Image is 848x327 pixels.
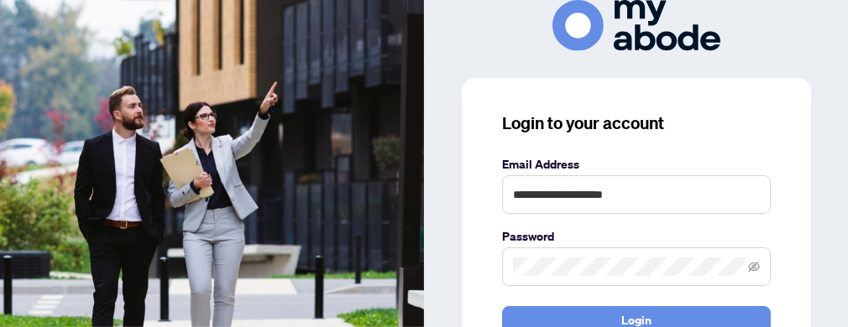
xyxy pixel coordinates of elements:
label: Email Address [502,155,771,174]
h3: Login to your account [502,112,771,135]
label: Password [502,227,771,246]
span: eye-invisible [748,261,760,272]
